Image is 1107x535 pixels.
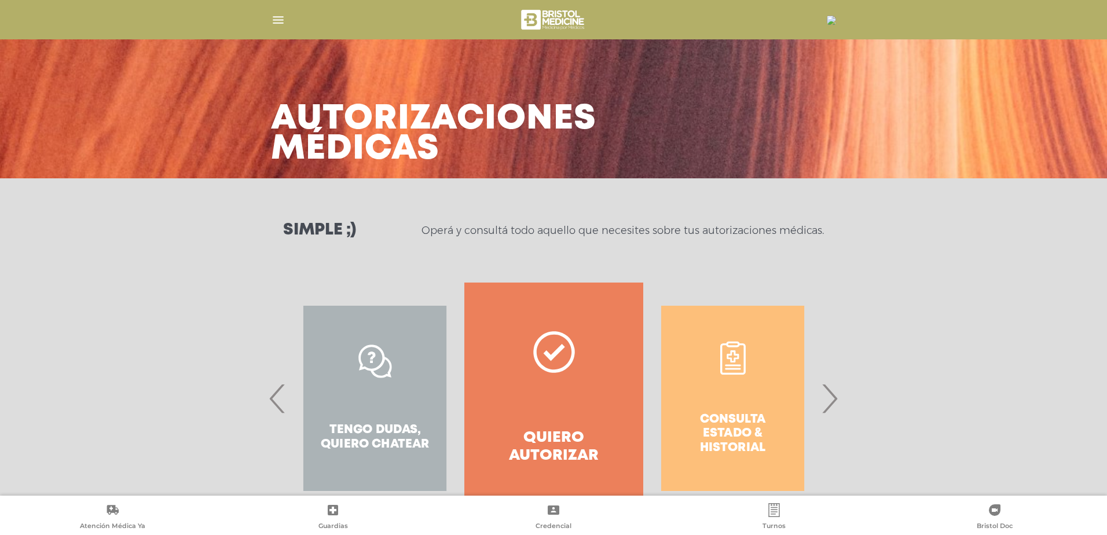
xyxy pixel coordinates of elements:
[485,429,622,465] h4: Quiero autorizar
[884,503,1105,533] a: Bristol Doc
[827,16,836,25] img: 30585
[818,367,841,430] span: Next
[763,522,786,532] span: Turnos
[266,367,289,430] span: Previous
[283,222,356,239] h3: Simple ;)
[223,503,443,533] a: Guardias
[271,104,596,164] h3: Autorizaciones médicas
[443,503,664,533] a: Credencial
[80,522,145,532] span: Atención Médica Ya
[421,223,824,237] p: Operá y consultá todo aquello que necesites sobre tus autorizaciones médicas.
[536,522,571,532] span: Credencial
[519,6,588,34] img: bristol-medicine-blanco.png
[2,503,223,533] a: Atención Médica Ya
[464,283,643,514] a: Quiero autorizar
[977,522,1013,532] span: Bristol Doc
[271,13,285,27] img: Cober_menu-lines-white.svg
[318,522,348,532] span: Guardias
[664,503,884,533] a: Turnos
